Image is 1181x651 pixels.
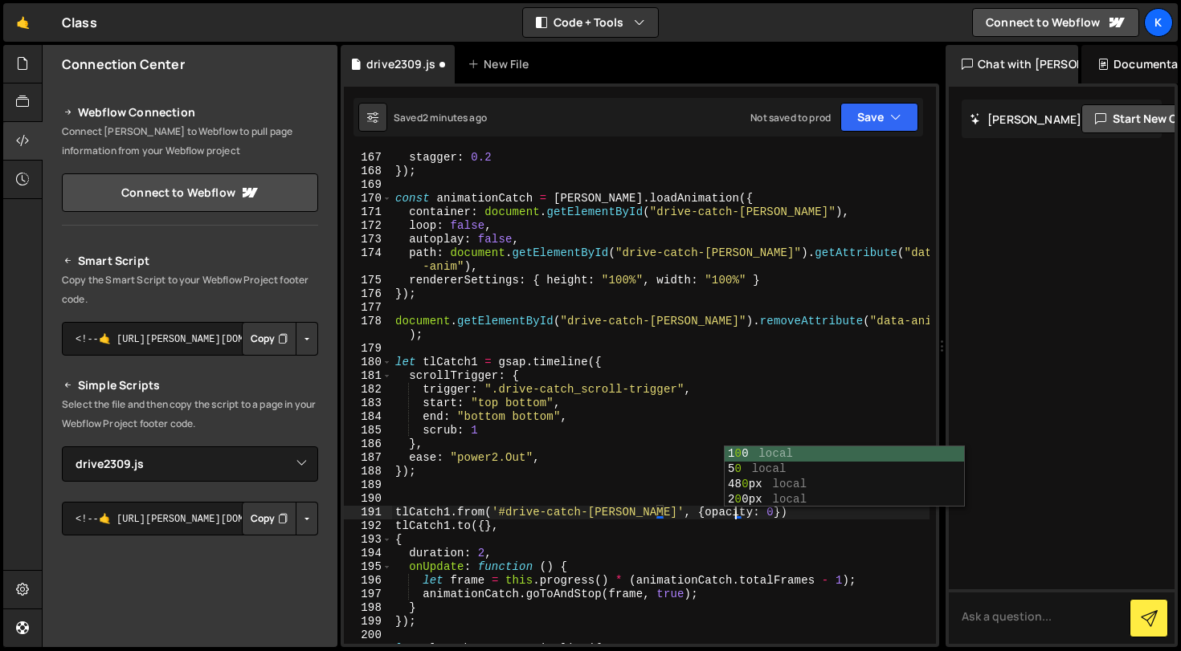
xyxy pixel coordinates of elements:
p: Copy the Smart Script to your Webflow Project footer code. [62,271,318,309]
div: 197 [344,588,392,601]
div: 184 [344,410,392,424]
button: Copy [242,502,296,535]
div: 198 [344,601,392,615]
div: 173 [344,233,392,246]
button: Copy [242,322,296,356]
div: 2 minutes ago [423,111,487,124]
div: 176 [344,287,392,301]
div: Not saved to prod [750,111,831,124]
div: 187 [344,451,392,465]
button: Code + Tools [523,8,658,37]
div: 185 [344,424,392,437]
h2: Webflow Connection [62,103,318,122]
div: 177 [344,301,392,315]
div: 190 [344,492,392,506]
div: 196 [344,574,392,588]
div: 195 [344,560,392,574]
p: Connect [PERSON_NAME] to Webflow to pull page information from your Webflow project [62,122,318,161]
div: Button group with nested dropdown [242,322,318,356]
div: Saved [394,111,487,124]
a: Connect to Webflow [972,8,1139,37]
div: 178 [344,315,392,342]
div: 182 [344,383,392,397]
div: 174 [344,246,392,274]
div: 181 [344,369,392,383]
p: Select the file and then copy the script to a page in your Webflow Project footer code. [62,395,318,433]
a: Connect to Webflow [62,173,318,212]
div: 180 [344,356,392,369]
div: 186 [344,437,392,451]
button: Save [840,103,918,132]
div: 192 [344,519,392,533]
div: Documentation [1081,45,1178,83]
div: 191 [344,506,392,519]
div: 171 [344,205,392,219]
textarea: <!--🤙 [URL][PERSON_NAME][DOMAIN_NAME]> <script>document.addEventListener("DOMContentLoaded", func... [62,322,318,356]
div: 183 [344,397,392,410]
div: 169 [344,178,392,192]
textarea: <!--🤙 [URL][PERSON_NAME][DOMAIN_NAME]> <script>document.addEventListener("DOMContentLoaded", func... [62,502,318,535]
div: Button group with nested dropdown [242,502,318,535]
div: 167 [344,151,392,165]
div: 193 [344,533,392,547]
h2: Smart Script [62,251,318,271]
h2: Connection Center [62,55,185,73]
div: 175 [344,274,392,287]
h2: Simple Scripts [62,376,318,395]
div: Chat with [PERSON_NAME] [946,45,1078,83]
div: 199 [344,615,392,629]
div: drive2309.js [366,56,435,72]
div: 200 [344,629,392,642]
h2: [PERSON_NAME] [970,112,1081,127]
a: 🤙 [3,3,43,42]
div: New File [468,56,535,72]
div: 179 [344,342,392,356]
div: 188 [344,465,392,478]
div: 170 [344,192,392,205]
a: K [1144,8,1173,37]
div: 194 [344,547,392,560]
div: Class [62,13,97,32]
div: 189 [344,478,392,492]
div: 168 [344,165,392,178]
div: 172 [344,219,392,233]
